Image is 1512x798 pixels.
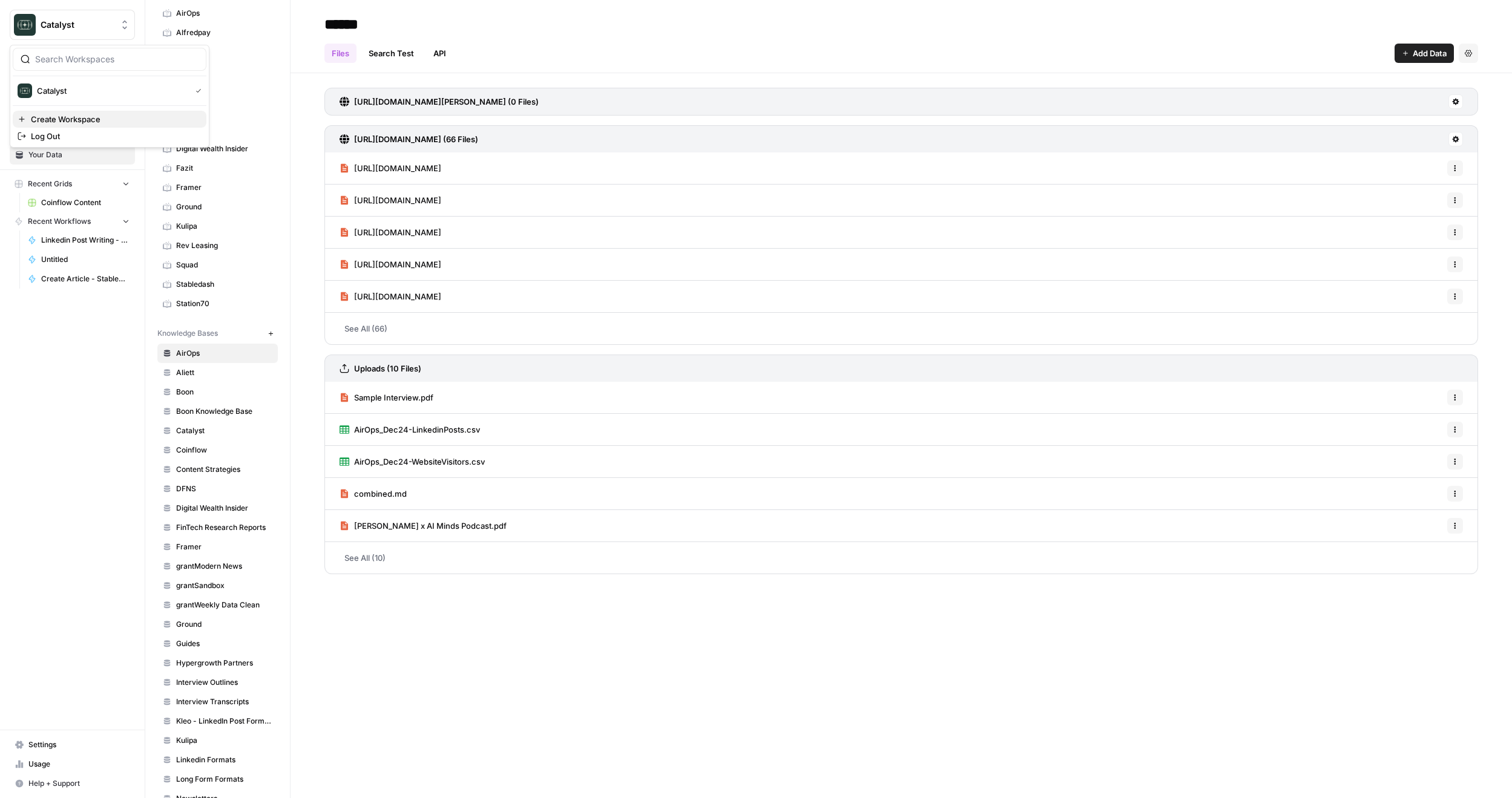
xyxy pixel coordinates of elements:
a: Your Data [10,145,135,165]
span: Create Article - StableDash [41,273,130,284]
a: Digital Wealth Insider [157,139,278,159]
a: Kulipa [157,731,278,750]
span: Squad [176,260,272,270]
a: Boon Knowledge Base [157,402,278,421]
a: [URL][DOMAIN_NAME] (66 Files) [340,126,478,152]
button: Help + Support [10,774,135,793]
h3: Uploads (10 Files) [354,362,421,374]
span: combined.md [354,488,407,500]
span: Catalyst [176,66,272,77]
h3: [URL][DOMAIN_NAME] (66 Files) [354,133,478,145]
a: Interview Outlines [157,673,278,692]
span: [URL][DOMAIN_NAME] [354,226,441,238]
span: Hypergrowth Partners [176,658,272,669]
span: Linkedin Post Writing - [DATE] [41,235,130,246]
span: Recent Grids [28,178,72,189]
span: Settings [28,739,130,750]
span: Stabledash [176,279,272,290]
span: Boon Knowledge Base [176,406,272,417]
span: Guides [176,638,272,649]
a: [URL][DOMAIN_NAME][PERSON_NAME] (0 Files) [340,88,539,115]
a: See All (66) [324,313,1478,344]
span: Sample Interview.pdf [354,391,433,404]
input: Search Workspaces [35,53,199,65]
a: combined.md [340,478,407,509]
a: [URL][DOMAIN_NAME] [340,185,441,216]
span: Interview Transcripts [176,696,272,707]
span: Fazit [176,163,272,174]
a: Kulipa [157,217,278,236]
span: Defindex [176,105,272,116]
a: Alfredpay [157,23,278,42]
a: Hypergrowth Partners [157,653,278,673]
a: Boon [157,42,278,62]
span: Help + Support [28,778,130,789]
a: [URL][DOMAIN_NAME] [340,217,441,248]
span: Alfredpay [176,27,272,38]
a: Dfns [157,120,278,139]
a: Create Article - StableDash [22,269,135,289]
a: AirOps [157,344,278,363]
a: Log Out [13,128,206,145]
span: Coinflow Content [41,197,130,208]
span: Ground [176,201,272,212]
a: AirOps_Dec24-WebsiteVisitors.csv [340,446,485,477]
button: Workspace: Catalyst [10,10,135,40]
a: Coinflow [157,440,278,460]
span: grantSandbox [176,580,272,591]
span: DFNS [176,483,272,494]
span: Catalyst [41,19,114,31]
a: Aliett [157,363,278,382]
a: grantModern News [157,557,278,576]
a: Framer [157,178,278,197]
h3: [URL][DOMAIN_NAME][PERSON_NAME] (0 Files) [354,96,539,108]
span: Catalyst [37,85,186,97]
span: Framer [176,541,272,552]
a: AirOps_Dec24-LinkedinPosts.csv [340,414,480,445]
span: Coinflow [176,85,272,96]
div: Workspace: Catalyst [10,45,209,148]
a: Sample Interview.pdf [340,382,433,413]
a: Squad [157,255,278,275]
a: Catalyst [157,62,278,81]
a: Fazit [157,159,278,178]
span: Untitled [41,254,130,265]
span: Catalyst [176,425,272,436]
a: Boon [157,382,278,402]
a: [URL][DOMAIN_NAME] [340,152,441,184]
span: Your Data [28,149,130,160]
a: Coinflow Content [22,193,135,212]
a: Stabledash [157,275,278,294]
a: Usage [10,754,135,774]
a: Create Workspace [13,111,206,128]
a: Search Test [361,44,421,63]
span: Dfns [176,124,272,135]
span: Interview Outlines [176,677,272,688]
button: Recent Grids [10,175,135,193]
span: [URL][DOMAIN_NAME] [354,162,441,174]
span: Boon [176,47,272,57]
span: Content Strategies [176,464,272,475]
a: Digital Wealth Insider [157,499,278,518]
a: Files [324,44,357,63]
span: Usage [28,759,130,770]
a: API [426,44,453,63]
button: Recent Workflows [10,212,135,231]
a: Settings [10,735,135,754]
a: Rev Leasing [157,236,278,255]
a: Untitled [22,250,135,269]
a: [PERSON_NAME] x AI Minds Podcast.pdf [340,510,507,541]
a: [URL][DOMAIN_NAME] [340,281,441,312]
a: Long Form Formats [157,770,278,789]
span: Station70 [176,298,272,309]
a: Coinflow [157,81,278,100]
span: Recent Workflows [28,216,91,227]
img: Catalyst Logo [14,14,36,36]
a: grantWeekly Data Clean [157,595,278,615]
span: Boon [176,387,272,397]
span: AirOps_Dec24-WebsiteVisitors.csv [354,456,485,468]
a: Kleo - LinkedIn Post Formats [157,711,278,731]
a: Framer [157,537,278,557]
span: Create Workspace [31,113,197,125]
span: Kleo - LinkedIn Post Formats [176,716,272,727]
